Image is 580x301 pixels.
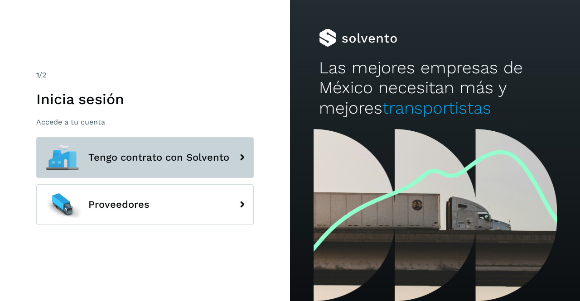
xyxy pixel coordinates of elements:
[36,71,39,79] span: 1
[36,70,254,81] div: /2
[36,118,254,126] p: Accede a tu cuenta
[36,91,254,108] h1: Inicia sesión
[382,98,491,118] span: transportistas
[36,137,254,178] button: Tengo contrato con Solvento
[88,199,150,210] span: Proveedores
[319,58,551,118] h2: Las mejores empresas de México necesitan más y mejores
[88,152,229,163] span: Tengo contrato con Solvento
[36,184,254,225] button: Proveedores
